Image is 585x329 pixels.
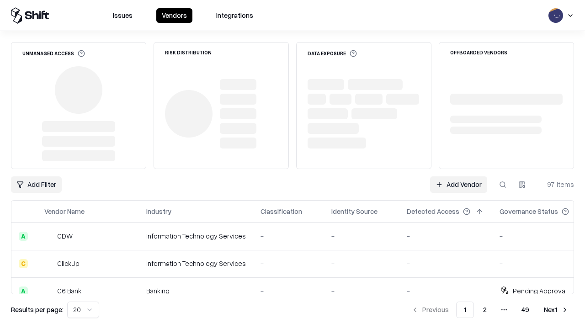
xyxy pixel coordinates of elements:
[44,232,53,241] img: CDW
[513,286,567,296] div: Pending Approval
[261,207,302,216] div: Classification
[261,259,317,268] div: -
[11,305,64,314] p: Results per page:
[500,231,584,241] div: -
[156,8,192,23] button: Vendors
[22,50,85,57] div: Unmanaged Access
[107,8,138,23] button: Issues
[407,286,485,296] div: -
[146,207,171,216] div: Industry
[430,176,487,193] a: Add Vendor
[146,286,246,296] div: Banking
[165,50,212,55] div: Risk Distribution
[331,259,392,268] div: -
[44,259,53,268] img: ClickUp
[11,176,62,193] button: Add Filter
[57,231,73,241] div: CDW
[514,302,537,318] button: 49
[19,287,28,296] div: A
[308,50,357,57] div: Data Exposure
[476,302,494,318] button: 2
[500,207,558,216] div: Governance Status
[331,231,392,241] div: -
[407,231,485,241] div: -
[331,207,378,216] div: Identity Source
[537,180,574,189] div: 971 items
[211,8,259,23] button: Integrations
[331,286,392,296] div: -
[500,259,584,268] div: -
[57,259,80,268] div: ClickUp
[146,259,246,268] div: Information Technology Services
[19,232,28,241] div: A
[406,302,574,318] nav: pagination
[261,286,317,296] div: -
[456,302,474,318] button: 1
[450,50,507,55] div: Offboarded Vendors
[146,231,246,241] div: Information Technology Services
[57,286,81,296] div: C6 Bank
[44,287,53,296] img: C6 Bank
[261,231,317,241] div: -
[19,259,28,268] div: C
[44,207,85,216] div: Vendor Name
[407,259,485,268] div: -
[407,207,459,216] div: Detected Access
[538,302,574,318] button: Next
